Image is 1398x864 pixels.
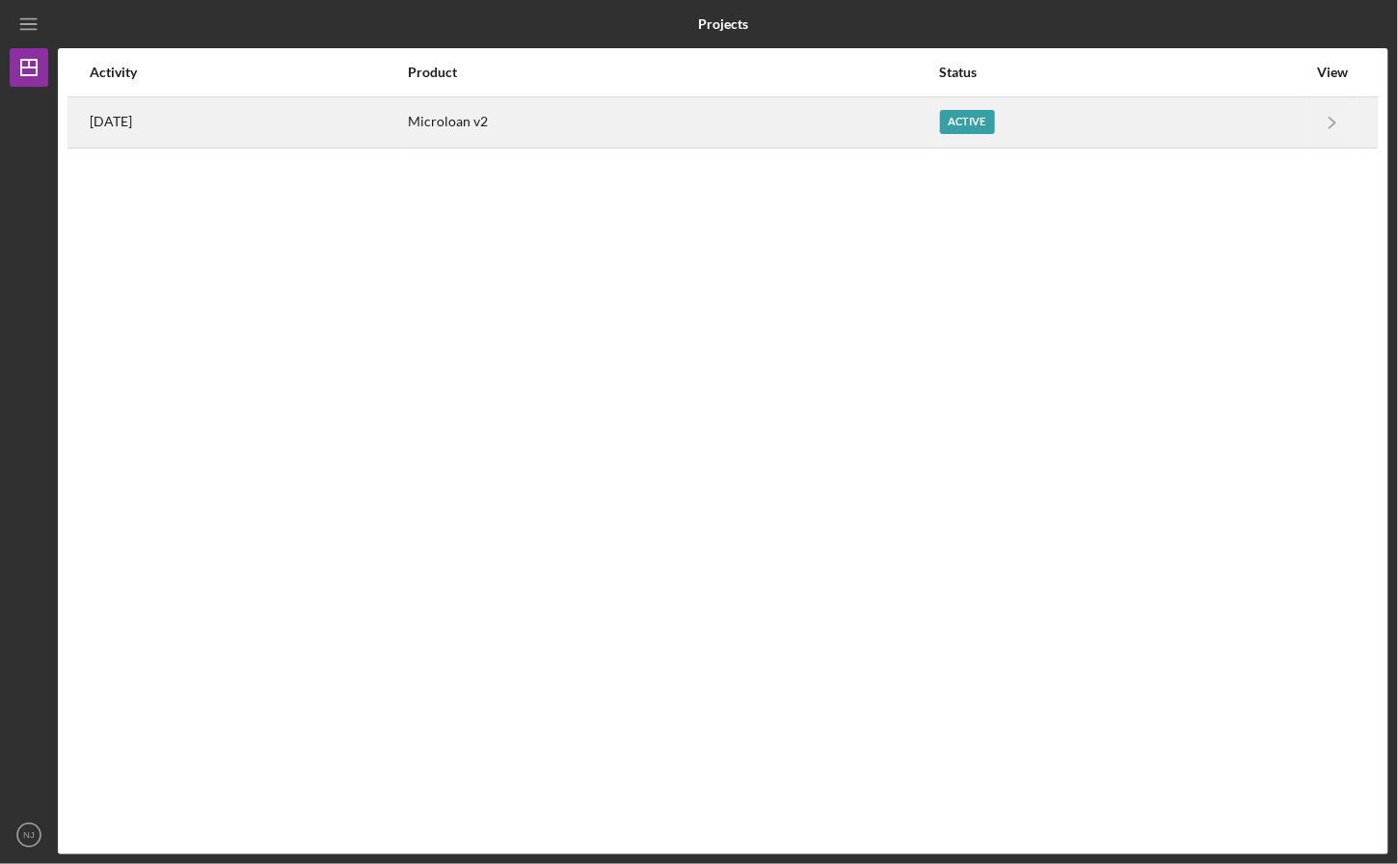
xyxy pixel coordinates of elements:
b: Projects [698,16,748,32]
div: Active [940,110,995,134]
div: Product [409,65,938,80]
div: View [1308,65,1357,80]
div: Microloan v2 [409,98,938,147]
button: NJ [10,816,48,854]
time: 2025-09-29 19:11 [90,114,132,129]
text: NJ [23,830,35,841]
div: Activity [90,65,407,80]
div: Status [940,65,1306,80]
